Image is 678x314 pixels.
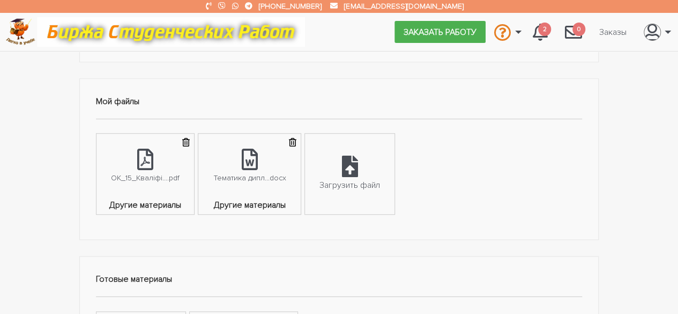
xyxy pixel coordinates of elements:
a: 0 [556,17,591,46]
div: Загрузить файл [319,179,380,193]
img: motto-12e01f5a76059d5f6a28199ef077b1f78e012cfde436ab5cf1d4517935686d32.gif [37,17,305,47]
a: Заказы [591,21,635,42]
div: Тематика дипл...docx [213,172,286,184]
a: [PHONE_NUMBER] [259,2,322,11]
img: logo-c4363faeb99b52c628a42810ed6dfb4293a56d4e4775eb116515dfe7f33672af.png [6,18,35,46]
a: Тематика дипл...docx [198,134,300,199]
a: Заказать работу [394,21,486,42]
div: ОК_15_Кваліфі....pdf [111,172,180,184]
a: [EMAIL_ADDRESS][DOMAIN_NAME] [344,2,463,11]
span: 0 [572,23,585,36]
span: Другие материалы [96,199,194,214]
span: 2 [538,23,551,36]
strong: Мой файлы [96,96,139,107]
strong: Готовые материалы [96,274,172,284]
a: ОК_15_Кваліфі....pdf [96,134,194,199]
a: 2 [524,17,556,46]
span: Другие материалы [198,199,300,214]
